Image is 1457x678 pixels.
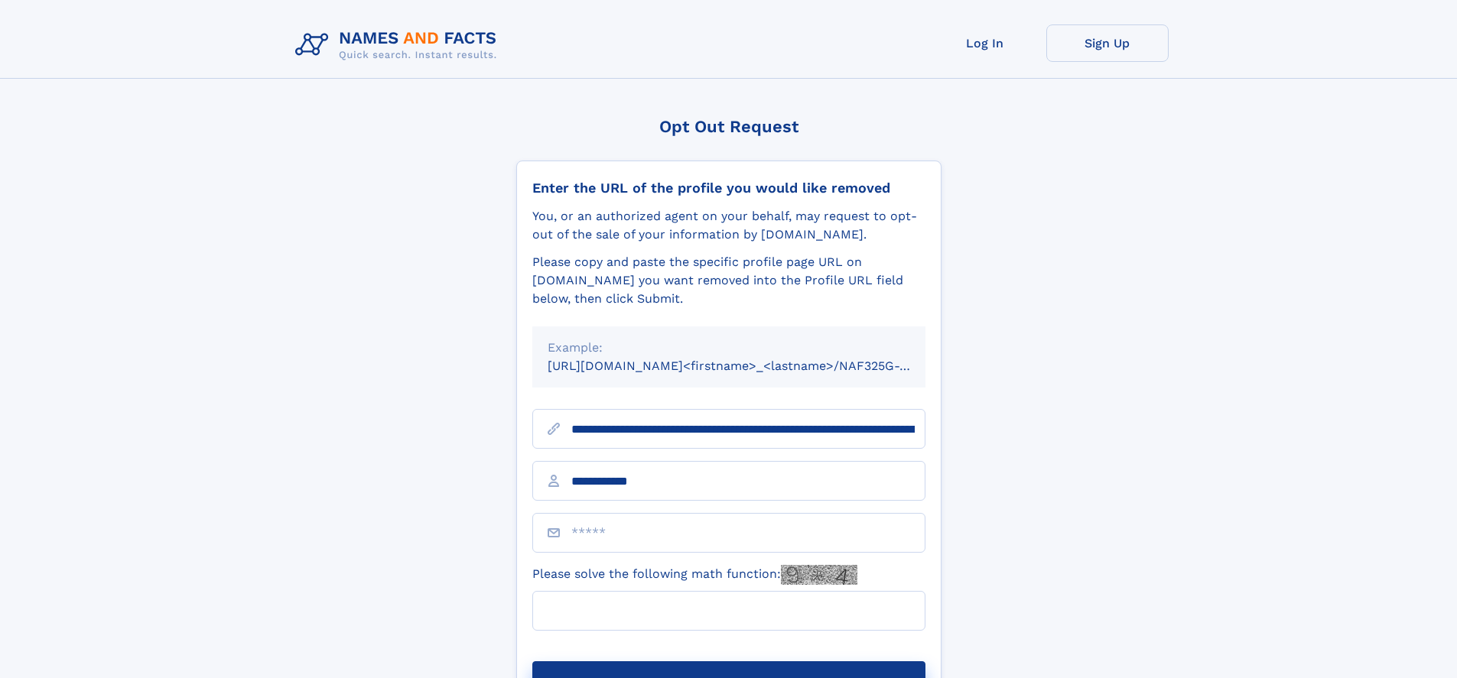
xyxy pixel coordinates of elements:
div: You, or an authorized agent on your behalf, may request to opt-out of the sale of your informatio... [532,207,925,244]
a: Sign Up [1046,24,1169,62]
small: [URL][DOMAIN_NAME]<firstname>_<lastname>/NAF325G-xxxxxxxx [548,358,955,373]
div: Please copy and paste the specific profile page URL on [DOMAIN_NAME] you want removed into the Pr... [532,253,925,308]
div: Enter the URL of the profile you would like removed [532,180,925,196]
label: Please solve the following math function: [532,565,857,585]
a: Log In [924,24,1046,62]
div: Example: [548,339,910,357]
div: Opt Out Request [516,117,942,136]
img: Logo Names and Facts [289,24,509,66]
